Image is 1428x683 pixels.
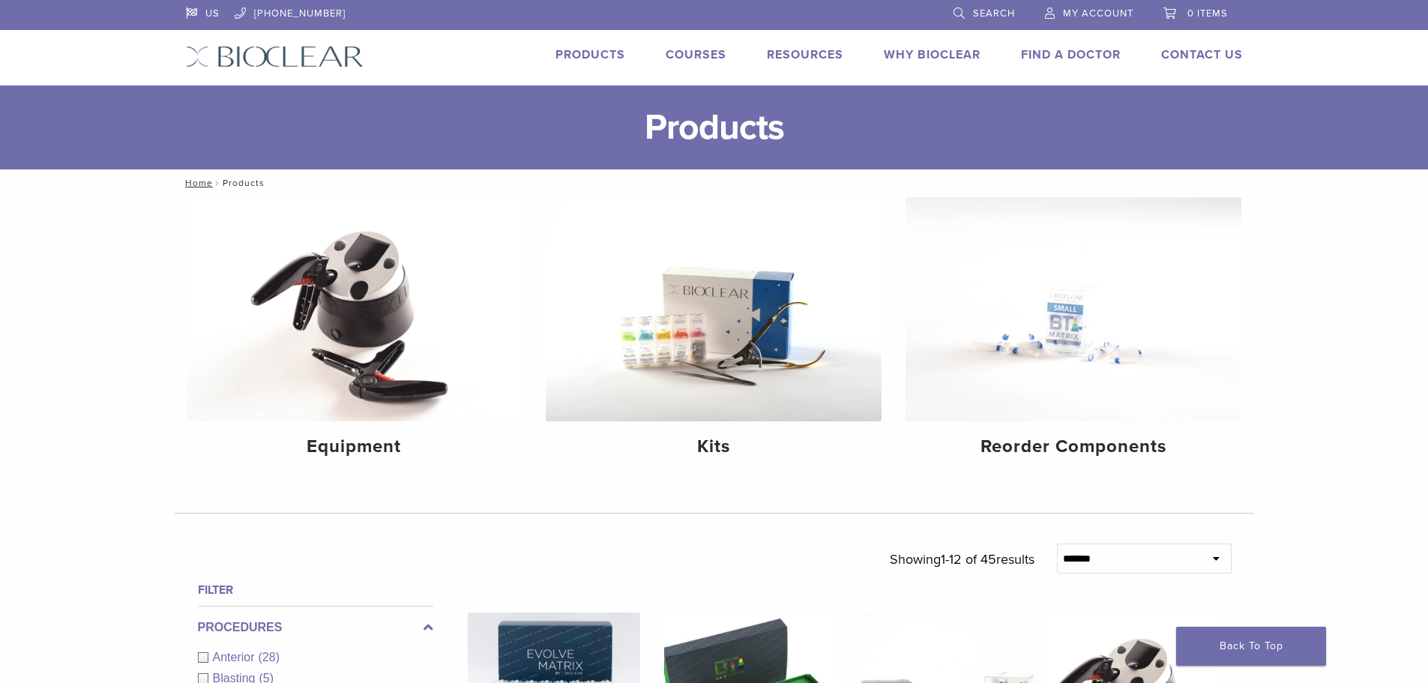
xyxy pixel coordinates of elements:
[546,197,882,470] a: Kits
[213,651,259,664] span: Anterior
[767,47,843,62] a: Resources
[198,581,433,599] h4: Filter
[198,619,433,637] label: Procedures
[906,197,1241,421] img: Reorder Components
[555,47,625,62] a: Products
[546,197,882,421] img: Kits
[1187,7,1228,19] span: 0 items
[973,7,1015,19] span: Search
[884,47,980,62] a: Why Bioclear
[890,544,1034,575] p: Showing results
[187,197,522,421] img: Equipment
[666,47,726,62] a: Courses
[1021,47,1121,62] a: Find A Doctor
[259,651,280,664] span: (28)
[906,197,1241,470] a: Reorder Components
[558,433,870,460] h4: Kits
[181,178,213,188] a: Home
[1161,47,1243,62] a: Contact Us
[213,179,223,187] span: /
[187,197,522,470] a: Equipment
[199,433,510,460] h4: Equipment
[175,169,1254,196] nav: Products
[941,551,996,568] span: 1-12 of 45
[918,433,1229,460] h4: Reorder Components
[186,46,364,67] img: Bioclear
[1176,627,1326,666] a: Back To Top
[1063,7,1133,19] span: My Account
